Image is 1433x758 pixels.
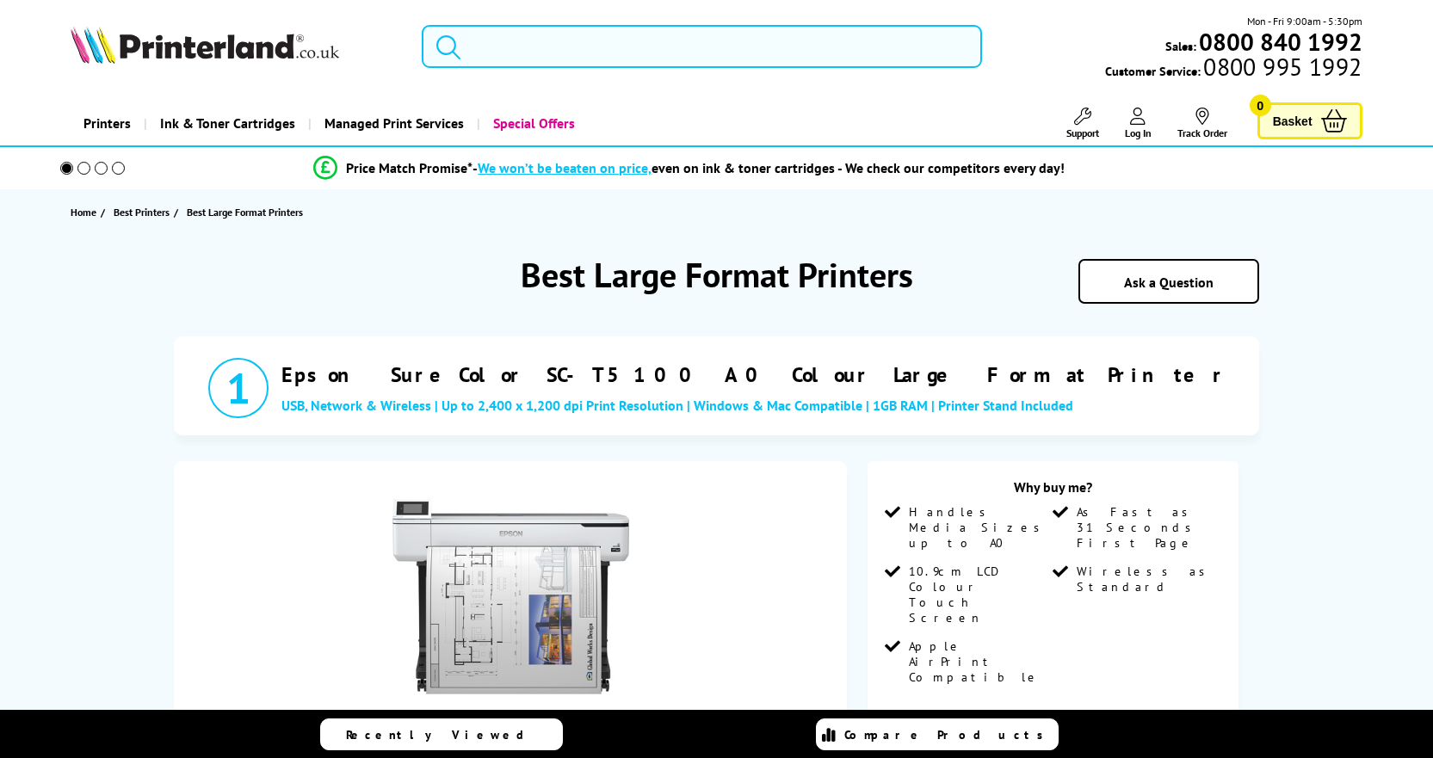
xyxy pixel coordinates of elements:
[473,159,1065,176] div: - even on ink & toner cartridges - We check our competitors every day!
[208,358,269,418] div: 1
[320,718,563,750] a: Recently Viewed
[1177,108,1227,139] a: Track Order
[478,159,652,176] span: We won’t be beaten on price,
[885,478,1221,504] div: Why buy me?
[174,252,1258,297] h1: Best Large Format Printers
[1250,95,1271,116] span: 0
[71,26,399,67] a: Printerland Logo
[1105,59,1362,79] span: Customer Service:
[187,203,307,221] a: Best Large Format Printers
[477,102,588,145] a: Special Offers
[71,102,144,145] a: Printers
[114,203,174,221] a: Best Printers
[114,203,170,221] span: Best Printers
[816,718,1059,750] a: Compare Products
[1077,504,1218,551] span: As Fast as 31 Seconds First Page
[392,478,629,715] img: Epson SureColor SC-T5100
[281,361,1250,388] a: Epson SureColor SC-T5100 A0 Colour Large Format Printer
[346,159,473,176] span: Price Match Promise*
[1125,126,1152,139] span: Log In
[909,504,1050,551] span: Handles Media Sizes up to A0
[1077,564,1218,595] span: Wireless as Standard
[1196,34,1362,50] a: 0800 840 1992
[1247,13,1362,29] span: Mon - Fri 9:00am - 5:30pm
[281,397,1073,414] span: USB, Network & Wireless | Up to 2,400 x 1,200 dpi Print Resolution | Windows & Mac Compatible | 1...
[909,638,1050,685] span: Apple AirPrint Compatible
[1066,126,1099,139] span: Support
[308,102,477,145] a: Managed Print Services
[71,203,101,221] a: Home
[1257,102,1362,139] a: Basket 0
[346,727,541,743] span: Recently Viewed
[144,102,308,145] a: Ink & Toner Cartridges
[71,203,96,221] span: Home
[1273,109,1313,132] span: Basket
[160,102,295,145] span: Ink & Toner Cartridges
[1165,38,1196,54] span: Sales:
[1124,274,1214,291] a: Ask a Question
[187,203,303,221] span: Best Large Format Printers
[909,564,1050,626] span: 10.9cm LCD Colour Touch Screen
[844,727,1053,743] span: Compare Products
[1201,59,1362,75] span: 0800 995 1992
[1199,26,1362,58] b: 0800 840 1992
[1066,108,1099,139] a: Support
[71,26,339,64] img: Printerland Logo
[37,153,1343,183] li: modal_Promise
[1143,706,1221,719] a: View more details
[1125,108,1152,139] a: Log In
